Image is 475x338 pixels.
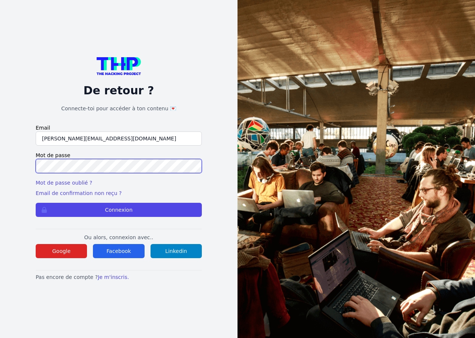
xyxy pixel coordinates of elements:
[98,274,129,280] a: Je m'inscris.
[36,180,92,186] a: Mot de passe oublié ?
[36,244,87,258] button: Google
[36,203,202,217] button: Connexion
[36,124,202,131] label: Email
[36,273,202,281] p: Pas encore de compte ?
[93,244,144,258] button: Facebook
[36,152,202,159] label: Mot de passe
[36,105,202,112] h1: Connecte-toi pour accéder à ton contenu 💌
[36,131,202,146] input: Email
[151,244,202,258] button: Linkedin
[36,84,202,97] p: De retour ?
[36,190,122,196] a: Email de confirmation non reçu ?
[36,234,202,241] p: Ou alors, connexion avec..
[97,57,141,75] img: logo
